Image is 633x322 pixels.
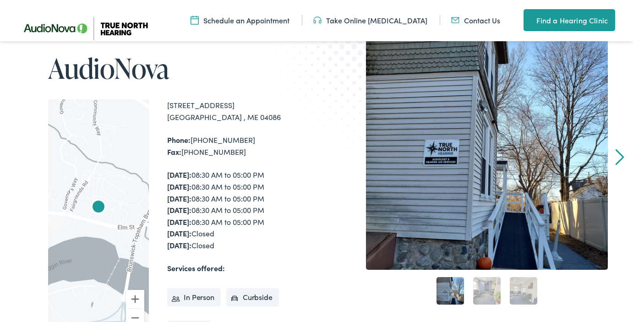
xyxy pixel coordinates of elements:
[48,53,316,83] h1: AudioNova
[167,169,316,251] div: 08:30 AM to 05:00 PM 08:30 AM to 05:00 PM 08:30 AM to 05:00 PM 08:30 AM to 05:00 PM 08:30 AM to 0...
[191,15,199,25] img: Icon symbolizing a calendar in color code ffb348
[167,205,191,215] strong: [DATE]:
[167,135,191,145] strong: Phone:
[167,134,316,158] div: [PHONE_NUMBER] [PHONE_NUMBER]
[167,217,191,227] strong: [DATE]:
[226,288,279,306] li: Curbside
[451,15,500,25] a: Contact Us
[167,147,181,157] strong: Fax:
[167,288,221,306] li: In Person
[167,99,316,123] div: [STREET_ADDRESS] [GEOGRAPHIC_DATA] , ME 04086
[126,290,144,308] button: Zoom in
[87,197,109,219] div: AudioNova
[167,169,191,180] strong: [DATE]:
[191,15,289,25] a: Schedule an Appointment
[167,228,191,238] strong: [DATE]:
[615,149,624,165] a: Next
[451,15,459,25] img: Mail icon in color code ffb348, used for communication purposes
[167,240,191,250] strong: [DATE]:
[524,9,615,31] a: Find a Hearing Clinic
[167,193,191,203] strong: [DATE]:
[313,15,322,25] img: Headphones icon in color code ffb348
[510,277,537,305] a: 3
[167,181,191,191] strong: [DATE]:
[167,263,225,273] strong: Services offered:
[524,15,532,26] img: utility icon
[437,277,464,305] a: 1
[313,15,427,25] a: Take Online [MEDICAL_DATA]
[473,277,501,305] a: 2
